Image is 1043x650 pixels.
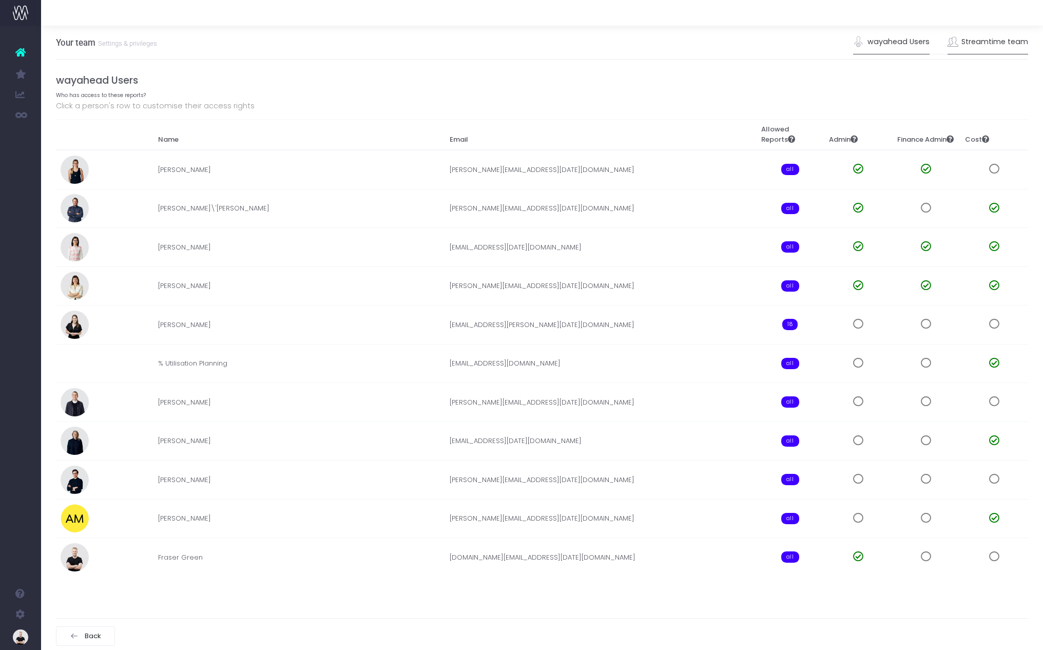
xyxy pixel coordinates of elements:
[781,241,799,253] span: all
[948,30,1029,54] a: Streamtime team
[445,461,756,500] td: [PERSON_NAME][EMAIL_ADDRESS][DATE][DOMAIN_NAME]
[781,513,799,524] span: all
[61,233,89,261] img: profile_images
[445,305,756,345] td: [EMAIL_ADDRESS][PERSON_NAME][DATE][DOMAIN_NAME]
[56,100,1029,112] p: Click a person's row to customise their access rights
[153,344,445,383] td: % Utilisation Planning
[445,383,756,422] td: [PERSON_NAME][EMAIL_ADDRESS][DATE][DOMAIN_NAME]
[61,349,89,377] img: profile_images
[781,203,799,214] span: all
[782,319,798,330] span: 18
[61,466,89,494] img: profile_images
[61,427,89,455] img: profile_images
[153,266,445,305] td: [PERSON_NAME]
[95,37,157,48] small: Settings & privileges
[153,422,445,461] td: [PERSON_NAME]
[781,358,799,369] span: all
[61,504,89,532] img: profile_images
[56,626,115,646] a: Back
[445,422,756,461] td: [EMAIL_ADDRESS][DATE][DOMAIN_NAME]
[56,90,146,99] small: Who has access to these reports?
[445,499,756,538] td: [PERSON_NAME][EMAIL_ADDRESS][DATE][DOMAIN_NAME]
[61,388,89,416] img: profile_images
[153,189,445,228] td: [PERSON_NAME]\'[PERSON_NAME]
[61,311,89,339] img: profile_images
[781,551,799,563] span: all
[445,189,756,228] td: [PERSON_NAME][EMAIL_ADDRESS][DATE][DOMAIN_NAME]
[153,119,445,150] th: Name
[892,119,960,150] th: Finance Admin
[61,272,89,300] img: profile_images
[153,228,445,267] td: [PERSON_NAME]
[445,266,756,305] td: [PERSON_NAME][EMAIL_ADDRESS][DATE][DOMAIN_NAME]
[445,538,756,577] td: [DOMAIN_NAME][EMAIL_ADDRESS][DATE][DOMAIN_NAME]
[781,474,799,485] span: all
[445,150,756,189] td: [PERSON_NAME][EMAIL_ADDRESS][DATE][DOMAIN_NAME]
[824,119,892,150] th: Admin
[61,194,89,222] img: profile_images
[853,30,930,54] a: wayahead Users
[781,435,799,447] span: all
[781,164,799,175] span: all
[56,37,157,48] h3: Your team
[781,396,799,408] span: all
[153,538,445,577] td: Fraser Green
[61,543,89,571] img: profile_images
[445,119,756,150] th: Email
[82,632,102,640] span: Back
[61,156,89,184] img: profile_images
[153,499,445,538] td: [PERSON_NAME]
[13,629,28,645] img: images/default_profile_image.png
[153,461,445,500] td: [PERSON_NAME]
[756,119,824,150] th: Allowed Reports
[445,344,756,383] td: [EMAIL_ADDRESS][DOMAIN_NAME]
[960,119,1029,150] th: Cost
[153,305,445,345] td: [PERSON_NAME]
[153,383,445,422] td: [PERSON_NAME]
[153,150,445,189] td: [PERSON_NAME]
[445,228,756,267] td: [EMAIL_ADDRESS][DATE][DOMAIN_NAME]
[56,74,1029,86] h4: wayahead Users
[781,280,799,292] span: all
